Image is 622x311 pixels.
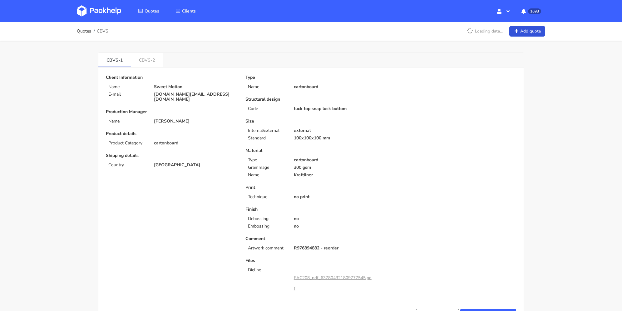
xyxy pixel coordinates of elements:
p: Shipping details [106,153,237,158]
p: cartonboard [154,141,237,146]
p: Production Manager [106,109,237,114]
a: PAC208_pdf_637804321809777545.pdf [294,275,372,291]
p: [DOMAIN_NAME][EMAIL_ADDRESS][DOMAIN_NAME] [154,92,237,102]
button: 1693 [516,5,545,17]
p: Material [245,148,376,153]
p: external [294,128,377,133]
span: Clients [182,8,196,14]
p: Artwork comment [248,246,286,251]
p: no print [294,194,377,199]
p: Print [245,185,376,190]
p: Standard [248,136,286,141]
p: no [294,224,377,229]
p: Country [108,163,146,168]
a: Add quote [509,26,545,37]
p: Type [245,75,376,80]
p: Sweet Motion [154,84,237,89]
p: Name [108,119,146,124]
p: Product details [106,131,237,136]
p: Client Information [106,75,237,80]
p: 300 gsm [294,165,377,170]
p: tuck top snap lock bottom [294,106,377,111]
p: Product Category [108,141,146,146]
a: Quotes [131,5,167,17]
p: Debossing [248,216,286,221]
a: Quotes [77,29,91,34]
p: Finish [245,207,376,212]
a: CBVS-1 [98,53,131,67]
p: Name [108,84,146,89]
nav: breadcrumb [77,25,108,38]
p: Technique [248,194,286,199]
p: E-mail [108,92,146,97]
p: Embossing [248,224,286,229]
p: Dieline [248,268,286,273]
p: Size [245,119,376,124]
p: Code [248,106,286,111]
p: cartonboard [294,158,377,163]
p: Kraftliner [294,173,377,178]
p: Comment [245,236,376,241]
p: cartonboard [294,84,377,89]
p: 100x100x100 mm [294,136,377,141]
p: Loading data... [464,26,506,37]
span: 1693 [528,8,541,14]
span: CBVS [97,29,108,34]
a: Clients [168,5,203,17]
p: Internal/external [248,128,286,133]
p: [GEOGRAPHIC_DATA] [154,163,237,168]
p: Name [248,84,286,89]
p: Type [248,158,286,163]
p: Name [248,173,286,178]
p: no [294,216,377,221]
p: Structural design [245,97,376,102]
a: CBVS-2 [131,53,163,67]
p: [PERSON_NAME] [154,119,237,124]
p: R976894882 - reorder [294,246,377,251]
span: Quotes [145,8,159,14]
p: Files [245,258,376,263]
p: Grammage [248,165,286,170]
img: Dashboard [77,5,121,17]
